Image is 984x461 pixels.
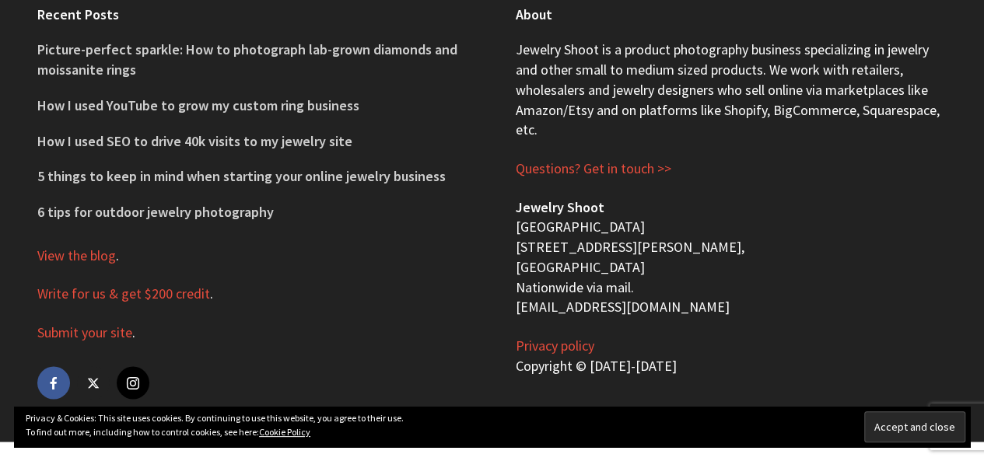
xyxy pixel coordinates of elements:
[37,246,116,265] a: View the blog
[14,407,970,447] div: Privacy & Cookies: This site uses cookies. By continuing to use this website, you agree to their ...
[37,167,446,185] a: 5 things to keep in mind when starting your online jewelry business
[37,96,359,114] a: How I used YouTube to grow my custom ring business
[117,366,149,399] a: instagram
[37,323,469,343] p: .
[516,40,947,140] p: Jewelry Shoot is a product photography business specializing in jewelry and other small to medium...
[516,159,671,178] a: Questions? Get in touch >>
[37,132,352,150] a: How I used SEO to drive 40k visits to my jewelry site
[37,40,457,79] a: Picture-perfect sparkle: How to photograph lab-grown diamonds and moissanite rings
[516,337,594,355] a: Privacy policy
[37,323,132,342] a: Submit your site
[37,285,210,303] a: Write for us & get $200 credit
[77,366,110,399] a: twitter
[37,366,70,399] a: facebook
[864,411,965,442] input: Accept and close
[516,336,947,375] p: Copyright © [DATE]-[DATE]
[516,5,947,24] h4: About
[516,197,947,317] p: [GEOGRAPHIC_DATA] [STREET_ADDRESS][PERSON_NAME], [GEOGRAPHIC_DATA] Nationwide via mail. [EMAIL_AD...
[37,246,469,266] p: .
[37,203,274,221] a: 6 tips for outdoor jewelry photography
[37,5,469,24] h4: Recent Posts
[37,284,469,304] p: .
[259,426,310,438] a: Cookie Policy
[516,198,604,216] b: Jewelry Shoot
